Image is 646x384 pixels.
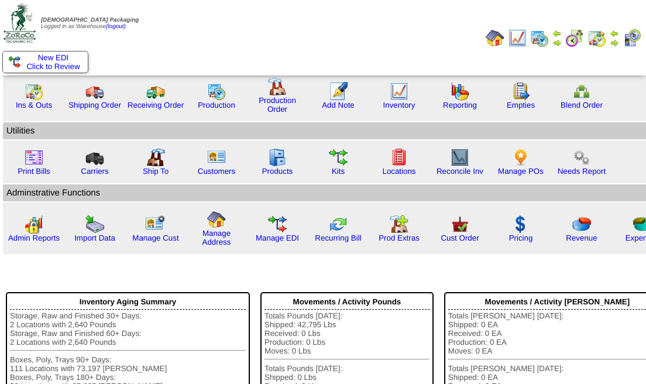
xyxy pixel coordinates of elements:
[207,148,226,167] img: customers.gif
[390,148,408,167] img: locations.gif
[437,167,483,176] a: Reconcile Inv
[68,101,121,109] a: Shipping Order
[572,148,591,167] img: workflow.png
[106,23,126,30] a: (logout)
[552,29,562,38] img: arrowleft.gif
[565,29,584,47] img: calendarblend.gif
[572,215,591,234] img: pie_chart.png
[9,56,20,68] img: ediSmall.gif
[145,215,167,234] img: managecust.png
[509,234,533,242] a: Pricing
[566,234,597,242] a: Revenue
[41,17,139,30] span: Logged in as Warehouse
[443,101,477,109] a: Reporting
[202,229,231,246] a: Manage Address
[38,53,69,62] span: New EDI
[198,101,235,109] a: Production
[85,148,104,167] img: truck3.gif
[25,148,43,167] img: invoice2.gif
[498,167,544,176] a: Manage POs
[10,294,246,310] div: Inventory Aging Summary
[128,101,184,109] a: Receiving Order
[383,101,415,109] a: Inventory
[256,234,299,242] a: Manage EDI
[41,17,139,23] span: [DEMOGRAPHIC_DATA] Packaging
[329,215,348,234] img: reconcile.gif
[16,101,52,109] a: Ins & Outs
[81,167,108,176] a: Carriers
[623,29,641,47] img: calendarcustomer.gif
[441,234,479,242] a: Cust Order
[587,29,606,47] img: calendarinout.gif
[610,38,619,47] img: arrowright.gif
[18,167,50,176] a: Print Bills
[379,234,420,242] a: Prod Extras
[508,29,527,47] img: line_graph.gif
[25,215,43,234] img: graph2.png
[143,167,169,176] a: Ship To
[332,167,345,176] a: Kits
[451,82,469,101] img: graph.gif
[511,82,530,101] img: workorder.gif
[264,294,429,310] div: Movements / Activity Pounds
[146,82,165,101] img: truck2.gif
[268,215,287,234] img: edi.gif
[610,29,619,38] img: arrowleft.gif
[382,167,415,176] a: Locations
[85,215,104,234] img: import.gif
[530,29,549,47] img: calendarprod.gif
[315,234,361,242] a: Recurring Bill
[268,148,287,167] img: cabinet.gif
[572,82,591,101] img: network.png
[259,96,296,114] a: Production Order
[329,148,348,167] img: workflow.gif
[207,82,226,101] img: calendarprod.gif
[451,148,469,167] img: line_graph2.gif
[511,215,530,234] img: dollar.gif
[558,167,606,176] a: Needs Report
[9,53,82,71] a: New EDI Click to Review
[511,148,530,167] img: po.png
[451,215,469,234] img: cust_order.png
[146,148,165,167] img: factory2.gif
[207,210,226,229] img: home.gif
[85,82,104,101] img: truck.gif
[390,82,408,101] img: line_graph.gif
[507,101,535,109] a: Empties
[74,234,115,242] a: Import Data
[486,29,504,47] img: home.gif
[552,38,562,47] img: arrowright.gif
[262,167,293,176] a: Products
[4,4,36,43] img: zoroco-logo-small.webp
[390,215,408,234] img: prodextras.gif
[8,234,60,242] a: Admin Reports
[268,77,287,96] img: factory.gif
[329,82,348,101] img: orders.gif
[198,167,235,176] a: Customers
[132,234,178,242] a: Manage Cust
[322,101,355,109] a: Add Note
[561,101,603,109] a: Blend Order
[25,82,43,101] img: calendarinout.gif
[9,62,82,71] span: Click to Review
